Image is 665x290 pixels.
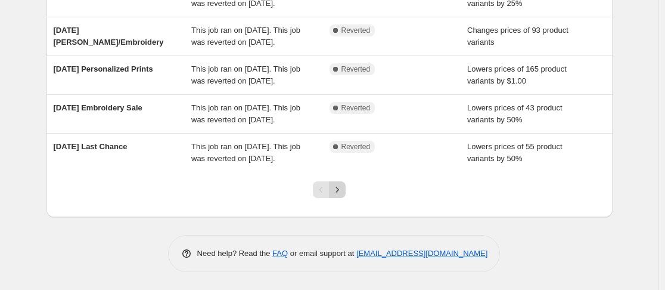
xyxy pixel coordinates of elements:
span: Need help? Read the [197,249,273,258]
a: [EMAIL_ADDRESS][DOMAIN_NAME] [356,249,487,258]
span: Reverted [341,103,371,113]
span: [DATE] Last Chance [54,142,128,151]
span: or email support at [288,249,356,258]
span: This job ran on [DATE]. This job was reverted on [DATE]. [191,142,300,163]
span: Reverted [341,26,371,35]
span: This job ran on [DATE]. This job was reverted on [DATE]. [191,64,300,85]
button: Next [329,181,346,198]
span: [DATE] Embroidery Sale [54,103,142,112]
a: FAQ [272,249,288,258]
span: Changes prices of 93 product variants [467,26,568,47]
span: This job ran on [DATE]. This job was reverted on [DATE]. [191,26,300,47]
span: [DATE] Personalized Prints [54,64,153,73]
span: [DATE] [PERSON_NAME]/Embroidery [54,26,164,47]
span: This job ran on [DATE]. This job was reverted on [DATE]. [191,103,300,124]
span: Lowers prices of 165 product variants by $1.00 [467,64,567,85]
span: Lowers prices of 55 product variants by 50% [467,142,563,163]
span: Reverted [341,142,371,152]
span: Reverted [341,64,371,74]
nav: Pagination [313,181,346,198]
span: Lowers prices of 43 product variants by 50% [467,103,563,124]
